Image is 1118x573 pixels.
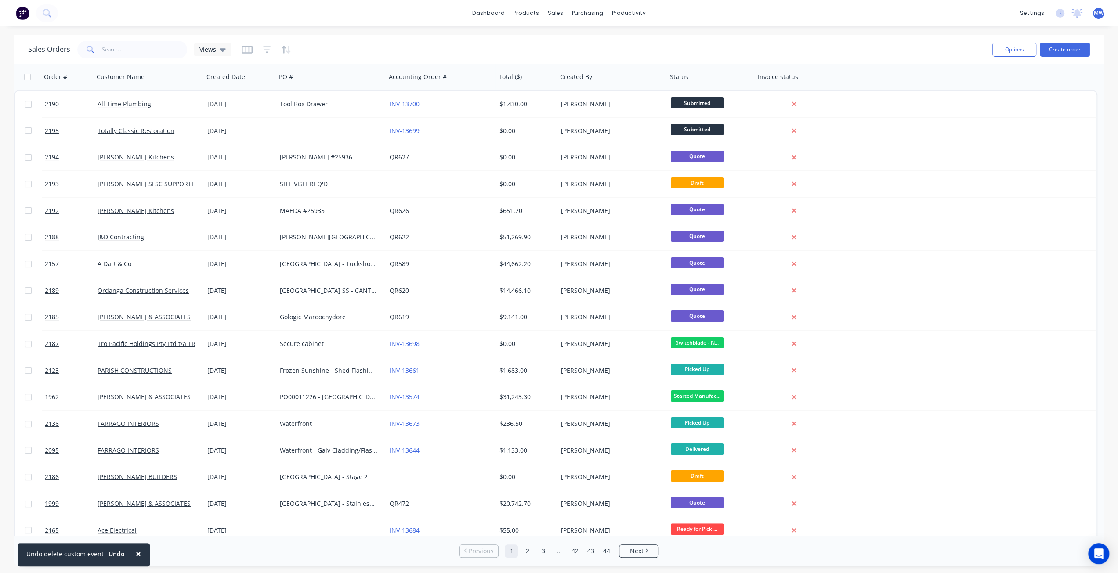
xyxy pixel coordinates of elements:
[98,419,159,428] a: FARRAGO INTERIORS
[199,45,216,54] span: Views
[45,526,59,535] span: 2165
[45,198,98,224] a: 2192
[509,7,543,20] div: products
[561,126,658,135] div: [PERSON_NAME]
[671,310,724,321] span: Quote
[45,366,59,375] span: 2123
[45,393,59,401] span: 1962
[45,437,98,464] a: 2095
[127,543,150,564] button: Close
[499,526,551,535] div: $55.00
[207,366,273,375] div: [DATE]
[390,153,409,161] a: QR627
[390,126,420,135] a: INV-13699
[28,45,70,54] h1: Sales Orders
[207,100,273,108] div: [DATE]
[390,419,420,428] a: INV-13673
[44,72,67,81] div: Order #
[98,393,191,401] a: [PERSON_NAME] & ASSOCIATES
[499,286,551,295] div: $14,466.10
[206,72,245,81] div: Created Date
[98,126,174,135] a: Totally Classic Restoration
[561,419,658,428] div: [PERSON_NAME]
[561,100,658,108] div: [PERSON_NAME]
[280,393,377,401] div: PO00011226 - [GEOGRAPHIC_DATA]
[390,393,420,401] a: INV-13574
[1016,7,1049,20] div: settings
[280,472,377,481] div: [GEOGRAPHIC_DATA] - Stage 2
[45,153,59,162] span: 2194
[45,411,98,437] a: 2138
[505,544,518,558] a: Page 1 is your current page
[499,499,551,508] div: $20,742.70
[45,313,59,321] span: 2185
[98,233,144,241] a: J&D Contracting
[584,544,597,558] a: Page 43
[16,7,29,20] img: Factory
[390,100,420,108] a: INV-13700
[552,544,565,558] a: Jump forward
[45,233,59,241] span: 2188
[630,547,644,555] span: Next
[390,446,420,454] a: INV-13644
[98,446,159,454] a: FARRAGO INTERIORS
[207,313,273,321] div: [DATE]
[45,357,98,384] a: 2123
[671,97,724,108] span: Submitted
[499,339,551,348] div: $0.00
[561,180,658,188] div: [PERSON_NAME]
[499,180,551,188] div: $0.00
[561,339,658,348] div: [PERSON_NAME]
[390,286,409,295] a: QR620
[560,72,592,81] div: Created By
[207,180,273,188] div: [DATE]
[207,446,273,455] div: [DATE]
[499,472,551,481] div: $0.00
[45,490,98,517] a: 1999
[499,72,522,81] div: Total ($)
[671,443,724,454] span: Delivered
[670,72,688,81] div: Status
[280,366,377,375] div: Frozen Sunshine - Shed Flashings
[45,472,59,481] span: 2186
[390,339,420,348] a: INV-13698
[460,547,498,555] a: Previous page
[499,153,551,162] div: $0.00
[98,313,191,321] a: [PERSON_NAME] & ASSOCIATES
[207,206,273,215] div: [DATE]
[561,446,658,455] div: [PERSON_NAME]
[45,180,59,188] span: 2193
[1088,543,1109,564] div: Open Intercom Messenger
[45,224,98,250] a: 2188
[499,446,551,455] div: $1,133.00
[102,41,188,58] input: Search...
[390,526,420,534] a: INV-13684
[619,547,658,555] a: Next page
[207,393,273,401] div: [DATE]
[499,206,551,215] div: $651.20
[536,544,550,558] a: Page 3
[499,126,551,135] div: $0.00
[389,72,447,81] div: Accounting Order #
[279,72,293,81] div: PO #
[136,548,141,560] span: ×
[499,366,551,375] div: $1,683.00
[207,233,273,241] div: [DATE]
[45,464,98,490] a: 2186
[600,544,613,558] a: Page 44
[671,204,724,215] span: Quote
[390,259,409,268] a: QR589
[561,286,658,295] div: [PERSON_NAME]
[561,472,658,481] div: [PERSON_NAME]
[671,151,724,162] span: Quote
[45,286,59,295] span: 2189
[1094,9,1104,17] span: MW
[45,517,98,544] a: 2165
[26,549,104,559] div: Undo delete custom event
[207,419,273,428] div: [DATE]
[671,231,724,241] span: Quote
[390,313,409,321] a: QR619
[97,72,145,81] div: Customer Name
[280,499,377,508] div: [GEOGRAPHIC_DATA] - Stainless Works - Revised [DATE]
[45,118,98,144] a: 2195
